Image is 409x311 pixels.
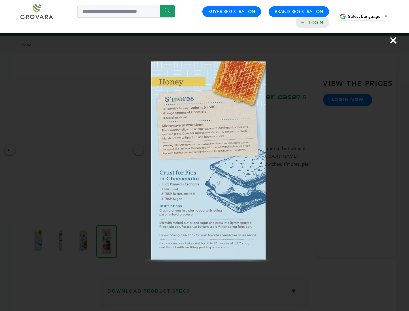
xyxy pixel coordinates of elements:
[348,14,388,19] a: Select Language​
[309,20,323,26] a: Login
[384,14,388,19] span: ▼
[80,37,329,286] img: Image Preview
[275,9,323,15] a: Brand Registration
[389,31,398,49] span: ×
[77,5,175,18] input: Search a product or brand...
[348,14,380,19] span: Select Language
[208,9,255,15] a: Buyer Registration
